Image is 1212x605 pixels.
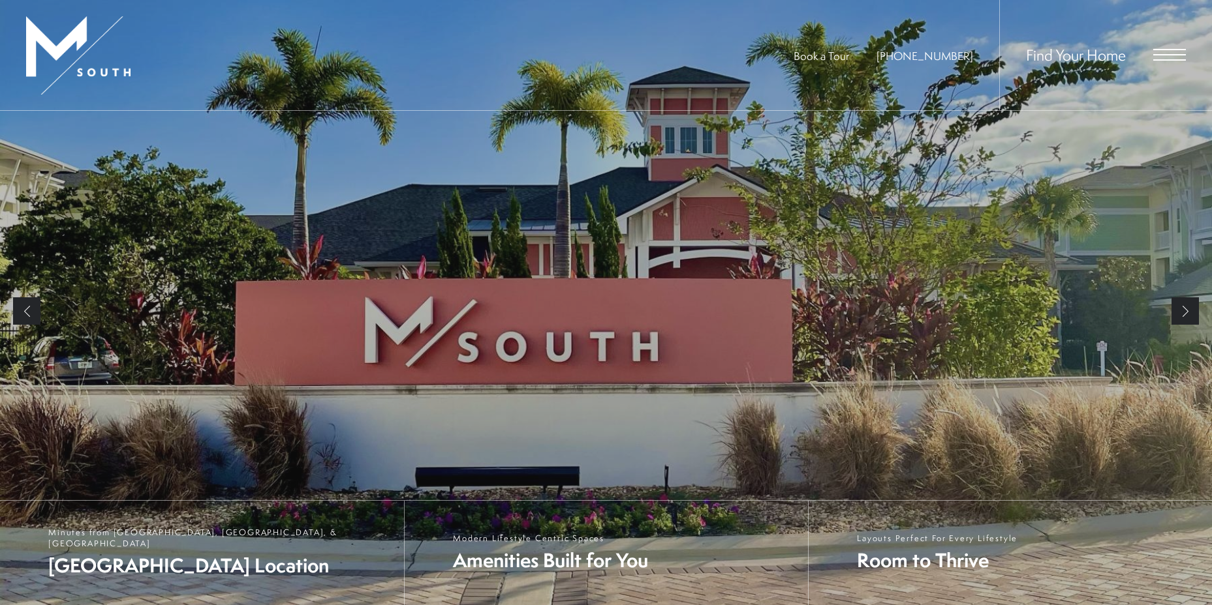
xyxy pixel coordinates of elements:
[808,501,1212,605] a: Layouts Perfect For Every Lifestyle
[453,533,648,544] span: Modern Lifestyle Centric Spaces
[877,48,973,63] a: Call Us at 813-570-8014
[794,48,849,63] a: Book a Tour
[26,16,131,95] img: MSouth
[1026,44,1126,65] a: Find Your Home
[877,48,973,63] span: [PHONE_NUMBER]
[1172,297,1199,325] a: Next
[857,547,1018,574] span: Room to Thrive
[1153,49,1186,61] button: Open Menu
[857,533,1018,544] span: Layouts Perfect For Every Lifestyle
[13,297,40,325] a: Previous
[404,501,808,605] a: Modern Lifestyle Centric Spaces
[48,527,391,549] span: Minutes from [GEOGRAPHIC_DATA], [GEOGRAPHIC_DATA], & [GEOGRAPHIC_DATA]
[453,547,648,574] span: Amenities Built for You
[48,552,391,579] span: [GEOGRAPHIC_DATA] Location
